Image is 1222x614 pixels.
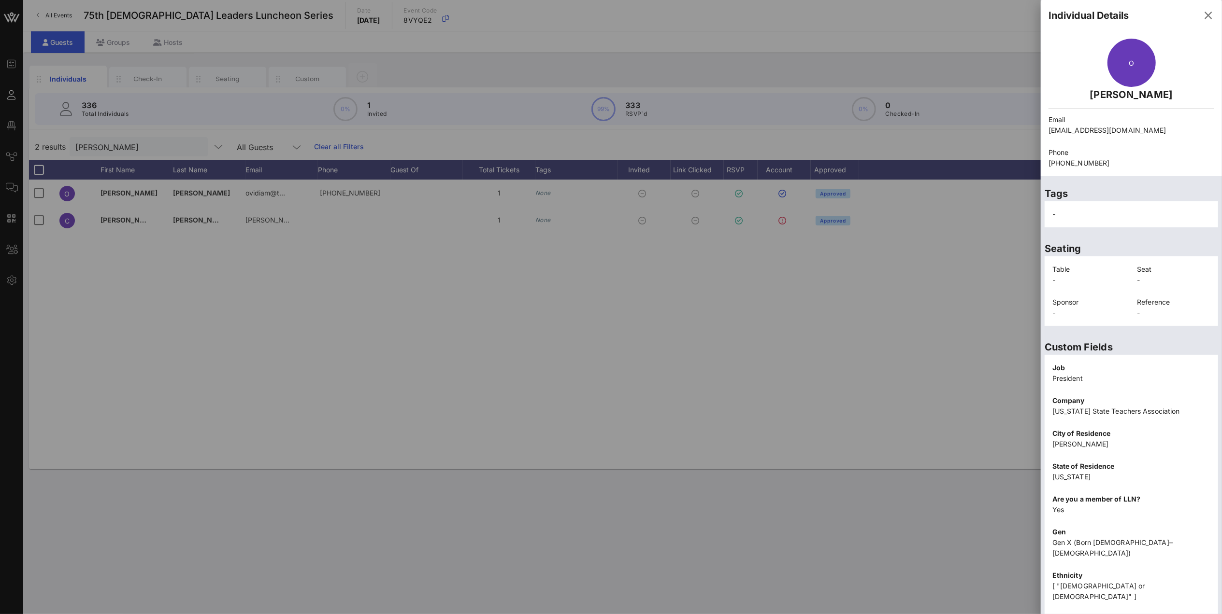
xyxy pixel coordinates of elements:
div: Individual Details [1049,8,1129,23]
span: - [1052,210,1055,218]
p: [ "[DEMOGRAPHIC_DATA] or [DEMOGRAPHIC_DATA]" ] [1052,581,1210,602]
p: Sponsor [1052,297,1126,307]
p: Phone [1049,147,1214,158]
p: State of Residence [1052,461,1210,472]
p: Reference [1137,297,1211,307]
p: Email [1049,114,1214,125]
p: Are you a member of LLN? [1052,494,1210,504]
p: Table [1052,264,1126,275]
p: [EMAIL_ADDRESS][DOMAIN_NAME] [1049,125,1214,136]
p: Custom Fields [1045,339,1218,355]
p: - [1137,307,1211,318]
p: [US_STATE] [1052,472,1210,482]
p: Gen [1052,527,1210,537]
p: Tags [1045,186,1218,201]
p: Seat [1137,264,1211,275]
p: Gen X (Born [DEMOGRAPHIC_DATA]–[DEMOGRAPHIC_DATA]) [1052,537,1210,558]
p: [PERSON_NAME] [1049,87,1214,102]
p: Company [1052,395,1210,406]
p: [PERSON_NAME] [1052,439,1210,449]
p: - [1052,307,1126,318]
p: - [1052,275,1126,285]
p: - [1137,275,1211,285]
p: Ethnicity [1052,570,1210,581]
p: [PHONE_NUMBER] [1049,158,1214,168]
p: City of Residence [1052,428,1210,439]
p: President [1052,373,1210,384]
p: Yes [1052,504,1210,515]
p: Seating [1045,241,1218,256]
p: Job [1052,363,1210,373]
p: [US_STATE] State Teachers Association [1052,406,1210,417]
span: O [1129,59,1134,67]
